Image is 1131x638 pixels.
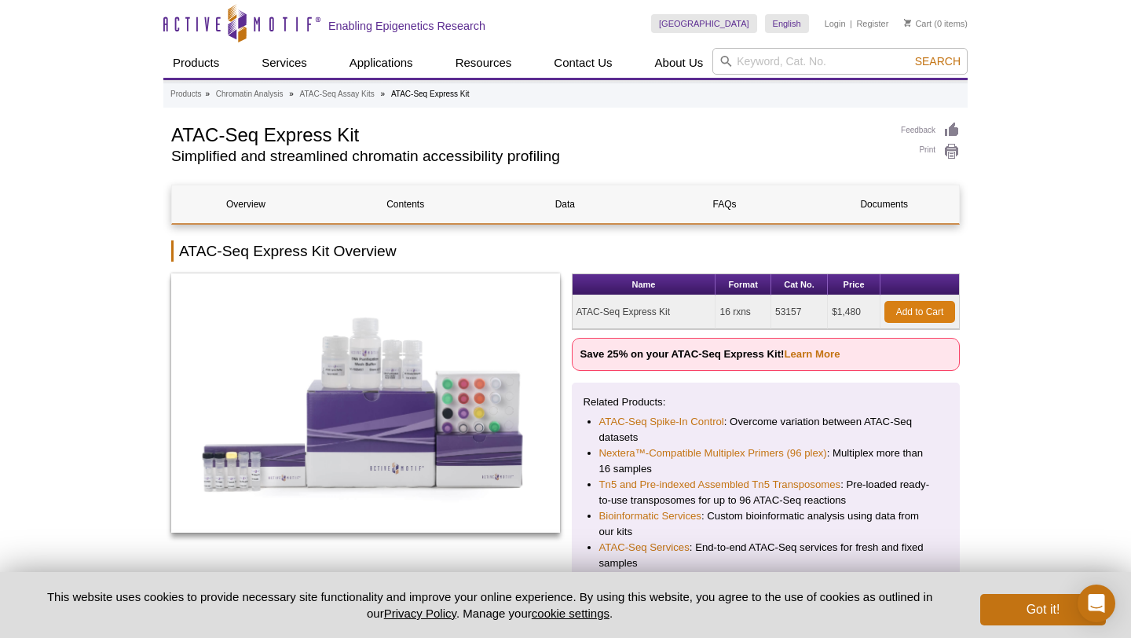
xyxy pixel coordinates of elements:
[771,295,828,329] td: 53157
[828,295,880,329] td: $1,480
[599,508,701,524] a: Bioinformatic Services
[580,348,840,360] strong: Save 25% on your ATAC-Seq Express Kit!
[573,295,716,329] td: ATAC-Seq Express Kit
[850,14,852,33] li: |
[491,185,639,223] a: Data
[771,274,828,295] th: Cat No.
[328,19,485,33] h2: Enabling Epigenetics Research
[811,185,958,223] a: Documents
[599,445,827,461] a: Nextera™-Compatible Multiplex Primers (96 plex)
[384,607,456,620] a: Privacy Policy
[599,508,933,540] li: : Custom bioinformatic analysis using data from our kits
[532,607,609,620] button: cookie settings
[828,274,880,295] th: Price
[904,19,911,27] img: Your Cart
[716,274,771,295] th: Format
[599,445,933,477] li: : Multiplex more than 16 samples
[216,87,284,101] a: Chromatin Analysis
[646,48,713,78] a: About Us
[651,185,799,223] a: FAQs
[446,48,522,78] a: Resources
[171,240,960,262] h2: ATAC-Seq Express Kit Overview
[584,394,949,410] p: Related Products:
[599,540,690,555] a: ATAC-Seq Services
[901,143,960,160] a: Print
[599,540,933,571] li: : End-to-end ATAC-Seq services for fresh and fixed samples
[300,87,375,101] a: ATAC-Seq Assay Kits
[163,48,229,78] a: Products
[915,55,961,68] span: Search
[252,48,317,78] a: Services
[381,90,386,98] li: »
[340,48,423,78] a: Applications
[573,274,716,295] th: Name
[910,54,965,68] button: Search
[205,90,210,98] li: »
[544,48,621,78] a: Contact Us
[391,90,470,98] li: ATAC-Seq Express Kit
[651,14,757,33] a: [GEOGRAPHIC_DATA]
[765,14,809,33] a: English
[170,87,201,101] a: Products
[599,477,933,508] li: : Pre-loaded ready-to-use transposomes for up to 96 ATAC-Seq reactions
[856,18,888,29] a: Register
[599,477,841,493] a: Tn5 and Pre-indexed Assembled Tn5 Transposomes
[289,90,294,98] li: »
[884,301,955,323] a: Add to Cart
[599,414,724,430] a: ATAC-Seq Spike-In Control
[712,48,968,75] input: Keyword, Cat. No.
[716,295,771,329] td: 16 rxns
[901,122,960,139] a: Feedback
[331,185,479,223] a: Contents
[171,149,885,163] h2: Simplified and streamlined chromatin accessibility profiling
[1078,585,1115,622] div: Open Intercom Messenger
[25,588,954,621] p: This website uses cookies to provide necessary site functionality and improve your online experie...
[980,594,1106,625] button: Got it!
[171,273,560,533] img: ATAC-Seq Express Kit
[904,14,968,33] li: (0 items)
[172,185,320,223] a: Overview
[599,414,933,445] li: : Overcome variation between ATAC-Seq datasets
[171,122,885,145] h1: ATAC-Seq Express Kit
[904,18,932,29] a: Cart
[825,18,846,29] a: Login
[784,348,840,360] a: Learn More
